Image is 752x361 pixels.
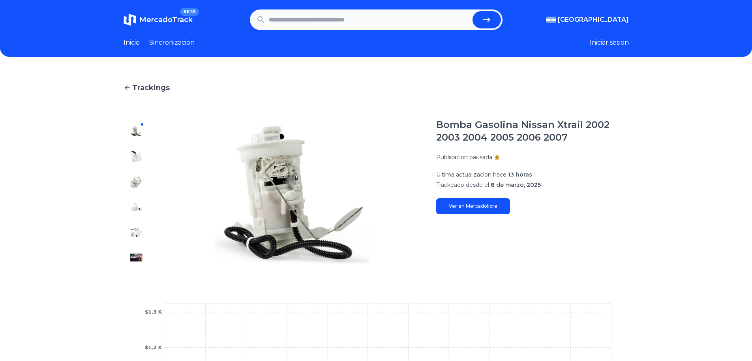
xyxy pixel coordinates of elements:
span: 8 de marzo, 2025 [491,181,541,188]
p: Publicacion pausada [436,153,492,161]
img: Bomba Gasolina Nissan Xtrail 2002 2003 2004 2005 2006 2007 [130,125,143,137]
a: Ver en Mercadolibre [436,198,510,214]
span: BETA [180,8,199,16]
tspan: $1,3 K [144,309,162,315]
a: Trackings [124,82,629,93]
span: Trackings [132,82,170,93]
img: Bomba Gasolina Nissan Xtrail 2002 2003 2004 2005 2006 2007 [130,150,143,163]
span: 13 horas [508,171,532,178]
span: Trackeado desde el [436,181,489,188]
a: MercadoTrackBETA [124,13,193,26]
img: Bomba Gasolina Nissan Xtrail 2002 2003 2004 2005 2006 2007 [130,175,143,188]
h1: Bomba Gasolina Nissan Xtrail 2002 2003 2004 2005 2006 2007 [436,118,629,144]
tspan: $1,2 K [144,345,162,350]
img: Bomba Gasolina Nissan Xtrail 2002 2003 2004 2005 2006 2007 [130,201,143,213]
button: [GEOGRAPHIC_DATA] [546,15,629,24]
img: Bomba Gasolina Nissan Xtrail 2002 2003 2004 2005 2006 2007 [130,226,143,239]
img: Argentina [546,17,556,23]
span: [GEOGRAPHIC_DATA] [558,15,629,24]
a: Sincronizacion [149,38,195,47]
span: MercadoTrack [139,15,193,24]
span: Ultima actualizacion hace [436,171,506,178]
img: Bomba Gasolina Nissan Xtrail 2002 2003 2004 2005 2006 2007 [130,251,143,264]
img: Bomba Gasolina Nissan Xtrail 2002 2003 2004 2005 2006 2007 [165,118,420,270]
button: Iniciar sesion [590,38,629,47]
a: Inicio [124,38,140,47]
img: MercadoTrack [124,13,136,26]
